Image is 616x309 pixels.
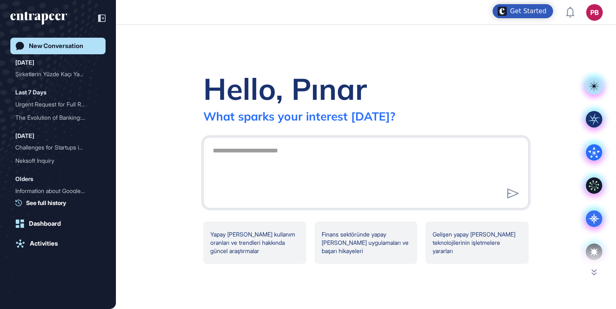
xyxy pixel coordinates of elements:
div: Şirketlerin Yüzde Kaçı Ya... [15,68,94,81]
div: Urgent Request for Full Report on Ecosystem Creation Between Banks, Startups, and Corporates [15,98,101,111]
div: Neksoft Inquiry [15,154,94,167]
span: See full history [26,198,66,207]
div: [DATE] [15,131,34,141]
div: Finans sektöründe yapay [PERSON_NAME] uygulamaları ve başarı hikayeleri [315,222,418,264]
a: See full history [15,198,106,207]
div: The Evolution of Banking:... [15,111,94,124]
div: New Conversation [29,42,83,50]
a: Dashboard [10,215,106,232]
div: Yapay [PERSON_NAME] kullanım oranları ve trendleri hakkında güncel araştırmalar [203,222,306,264]
div: What sparks your interest [DATE]? [203,109,395,123]
div: Urgent Request for Full R... [15,98,94,111]
div: Hello, Pınar [203,70,367,107]
div: Neksoft Inquiry [15,154,101,167]
div: The Evolution of Banking: Strategies for Banks to Foster Ecosystems between Corporates and Startups [15,111,101,124]
a: Activities [10,235,106,252]
button: PB [586,4,603,21]
div: entrapeer-logo [10,12,67,25]
a: New Conversation [10,38,106,54]
div: Open Get Started checklist [493,4,553,18]
div: Gelişen yapay [PERSON_NAME] teknolojilerinin işletmelere yararları [426,222,529,264]
div: Information about Google and its related entities [15,184,101,198]
img: launcher-image-alternative-text [498,7,507,16]
div: Challenges for Startups in Connecting with Corporates [15,141,101,154]
div: Olders [15,174,33,184]
div: Challenges for Startups i... [15,141,94,154]
div: [DATE] [15,58,34,68]
div: Last 7 Days [15,87,46,97]
div: Information about Google ... [15,184,94,198]
div: Dashboard [29,220,61,227]
div: Şirketlerin Yüzde Kaçı Yapay Zeka Kullanıyor? [15,68,101,81]
div: Activities [30,240,58,247]
div: Get Started [510,7,546,15]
